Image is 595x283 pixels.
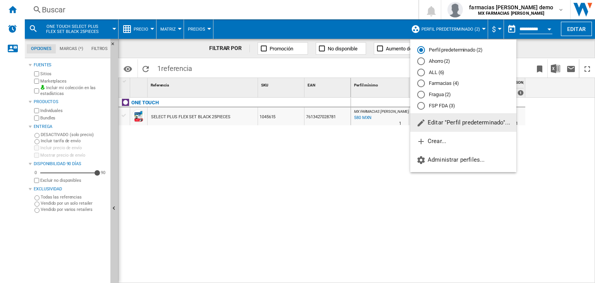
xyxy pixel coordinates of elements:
span: Administrar perfiles... [416,156,485,163]
span: Crear... [416,138,446,145]
md-radio-button: ALL (6) [417,69,509,76]
span: Editar "Perfil predeterminado"... [416,119,510,126]
md-radio-button: Perfil predeterminado (2) [417,47,509,54]
md-radio-button: FSP FDA (3) [417,102,509,109]
md-radio-button: Fragua (2) [417,91,509,98]
md-radio-button: Farmacias (4) [417,80,509,87]
md-radio-button: Ahorro (2) [417,58,509,65]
